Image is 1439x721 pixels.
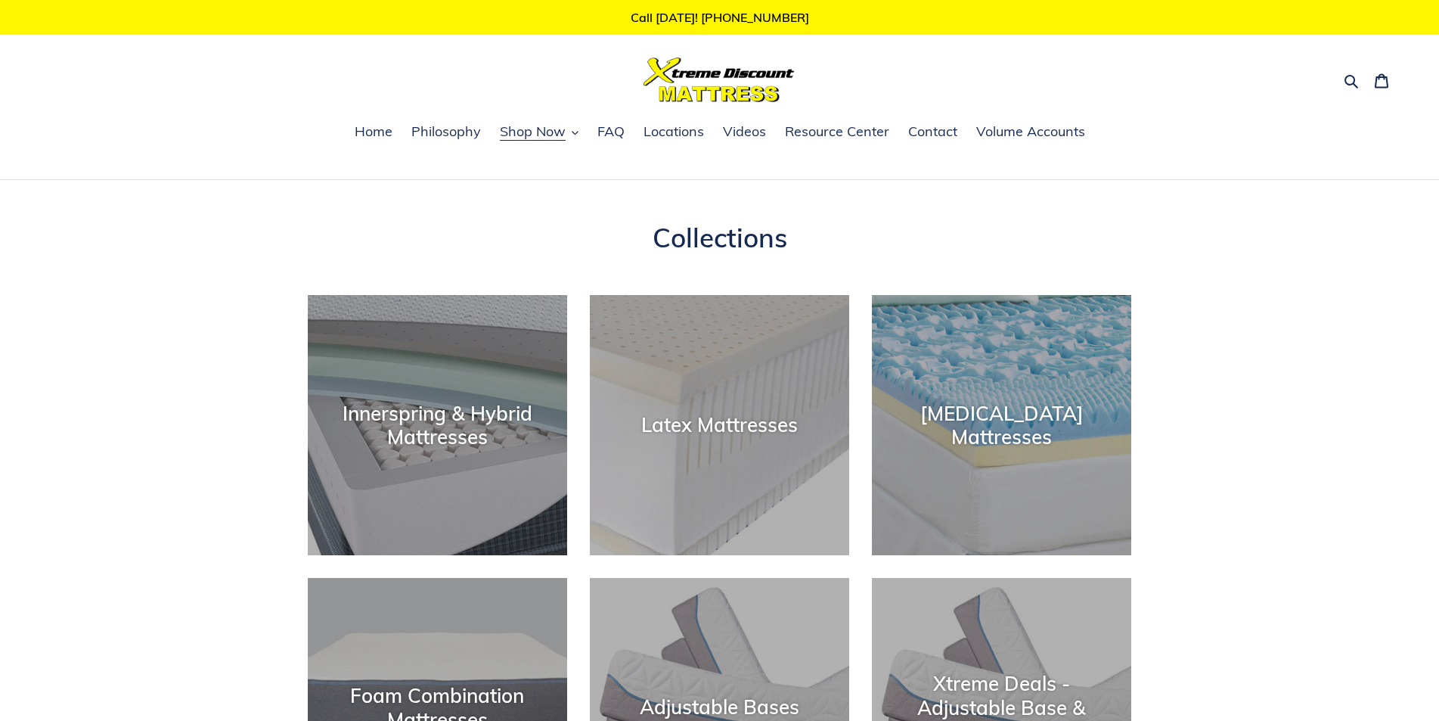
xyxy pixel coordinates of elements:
[644,57,795,102] img: Xtreme Discount Mattress
[347,121,400,144] a: Home
[500,123,566,141] span: Shop Now
[492,121,586,144] button: Shop Now
[908,123,957,141] span: Contact
[355,123,392,141] span: Home
[872,402,1131,449] div: [MEDICAL_DATA] Mattresses
[411,123,481,141] span: Philosophy
[777,121,897,144] a: Resource Center
[597,123,625,141] span: FAQ
[644,123,704,141] span: Locations
[590,414,849,437] div: Latex Mattresses
[636,121,712,144] a: Locations
[590,121,632,144] a: FAQ
[404,121,488,144] a: Philosophy
[723,123,766,141] span: Videos
[872,295,1131,555] a: [MEDICAL_DATA] Mattresses
[715,121,774,144] a: Videos
[308,295,567,555] a: Innerspring & Hybrid Mattresses
[901,121,965,144] a: Contact
[969,121,1093,144] a: Volume Accounts
[308,222,1132,253] h1: Collections
[308,402,567,449] div: Innerspring & Hybrid Mattresses
[590,295,849,555] a: Latex Mattresses
[976,123,1085,141] span: Volume Accounts
[590,696,849,719] div: Adjustable Bases
[785,123,889,141] span: Resource Center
